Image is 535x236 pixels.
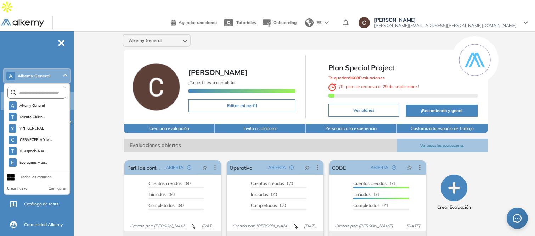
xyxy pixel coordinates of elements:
[353,192,379,197] span: 1/1
[197,162,213,173] button: pushpin
[404,223,423,229] span: [DATE]
[382,84,418,89] b: 29 de septiembre
[407,165,412,170] span: pushpin
[230,223,292,229] span: Creado por: [PERSON_NAME]
[215,124,306,133] button: Invita a colaborar
[437,204,471,210] span: Crear Evaluación
[397,139,488,152] button: Ver todas las evaluaciones
[328,84,419,89] span: ¡ Tu plan se renueva el !
[262,15,297,31] button: Onboarding
[332,223,396,229] span: Creado por: [PERSON_NAME]
[19,103,45,109] span: Alkemy General
[223,13,256,32] a: Tutoriales
[437,175,471,210] button: Crear Evaluación
[328,104,399,117] button: Ver planes
[148,192,175,197] span: 0/0
[230,160,252,175] a: Operativo
[11,137,15,143] span: C
[199,223,218,229] span: [DATE]
[349,75,359,81] b: 9608
[19,160,47,165] span: Eco aguas y be...
[374,23,517,28] span: [PERSON_NAME][EMAIL_ADDRESS][PERSON_NAME][DOMAIN_NAME]
[19,114,45,120] span: Talento Chilen...
[273,20,297,25] span: Onboarding
[305,18,314,27] img: world
[251,192,277,197] span: 0/0
[21,174,51,180] div: Todos los espacios
[513,214,522,223] span: message
[148,192,166,197] span: Iniciadas
[171,18,217,26] a: Agendar una demo
[129,38,162,43] span: Alkemy General
[305,165,310,170] span: pushpin
[371,164,388,171] span: ABIERTA
[127,160,163,175] a: Perfil de contact center
[332,160,346,175] a: CODE
[397,124,488,133] button: Customiza tu espacio de trabajo
[148,203,175,208] span: Completados
[18,73,50,79] span: Alkemy General
[306,124,397,133] button: Personaliza la experiencia
[11,114,14,120] span: T
[251,181,284,186] span: Cuentas creadas
[402,162,417,173] button: pushpin
[148,181,182,186] span: Cuentas creadas
[9,73,12,79] span: A
[20,137,52,143] span: CERVECERIA Y M...
[11,126,14,131] span: Y
[166,164,184,171] span: ABIERTA
[392,165,396,170] span: check-circle
[353,192,371,197] span: Iniciadas
[268,164,286,171] span: ABIERTA
[127,223,190,229] span: Creado por: [PERSON_NAME]
[353,203,379,208] span: Completados
[148,181,191,186] span: 0/0
[124,124,215,133] button: Crea una evaluación
[148,203,184,208] span: 0/0
[328,75,385,81] span: Te quedan Evaluaciones
[11,148,14,154] span: T
[133,63,180,111] img: Foto de perfil
[251,203,277,208] span: Completados
[187,165,191,170] span: check-circle
[328,83,336,91] img: clock-svg
[251,192,268,197] span: Iniciadas
[289,165,294,170] span: check-circle
[49,186,67,191] button: Configurar
[19,148,47,154] span: Tu espacio Nes...
[406,105,478,117] button: ¡Recomienda y gana!
[328,62,478,73] span: Plan Special Project
[325,21,329,24] img: arrow
[179,20,217,25] span: Agendar una demo
[202,165,207,170] span: pushpin
[353,203,388,208] span: 0/1
[24,201,58,207] span: Catálogo de tests
[188,68,247,77] span: [PERSON_NAME]
[299,162,315,173] button: pushpin
[188,80,236,85] span: ¡Tu perfil está completo!
[11,160,14,165] span: E
[251,203,286,208] span: 0/0
[19,126,44,131] span: YPF GENERAL
[301,223,320,229] span: [DATE]
[251,181,293,186] span: 0/0
[11,103,14,109] span: A
[316,20,322,26] span: ES
[24,221,63,228] span: Comunidad Alkemy
[353,181,395,186] span: 1/1
[7,186,27,191] button: Crear nuevo
[374,17,517,23] span: [PERSON_NAME]
[188,99,296,112] button: Editar mi perfil
[124,139,397,152] span: Evaluaciones abiertas
[236,20,256,25] span: Tutoriales
[353,181,387,186] span: Cuentas creadas
[1,19,44,28] img: Logo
